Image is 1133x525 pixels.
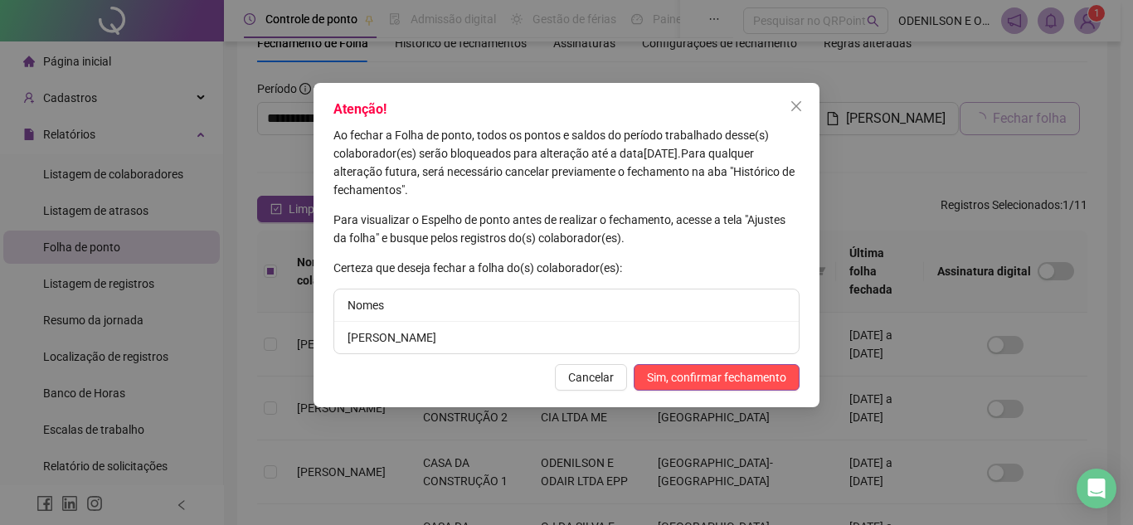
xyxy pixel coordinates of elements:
span: Atenção! [333,101,387,117]
span: Nomes [348,299,384,312]
span: Para qualquer alteração futura, será necessário cancelar previamente o fechamento na aba "Históri... [333,147,795,197]
button: Sim, confirmar fechamento [634,364,800,391]
span: Sim, confirmar fechamento [647,368,786,386]
li: [PERSON_NAME] [334,322,799,353]
button: Cancelar [555,364,627,391]
p: [DATE] . [333,126,800,199]
span: Para visualizar o Espelho de ponto antes de realizar o fechamento, acesse a tela "Ajustes da folh... [333,213,785,245]
button: Close [783,93,810,119]
span: close [790,100,803,113]
span: Cancelar [568,368,614,386]
span: Ao fechar a Folha de ponto, todos os pontos e saldos do período trabalhado desse(s) colaborador(e... [333,129,769,160]
span: Certeza que deseja fechar a folha do(s) colaborador(es): [333,261,622,275]
div: Open Intercom Messenger [1077,469,1116,508]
